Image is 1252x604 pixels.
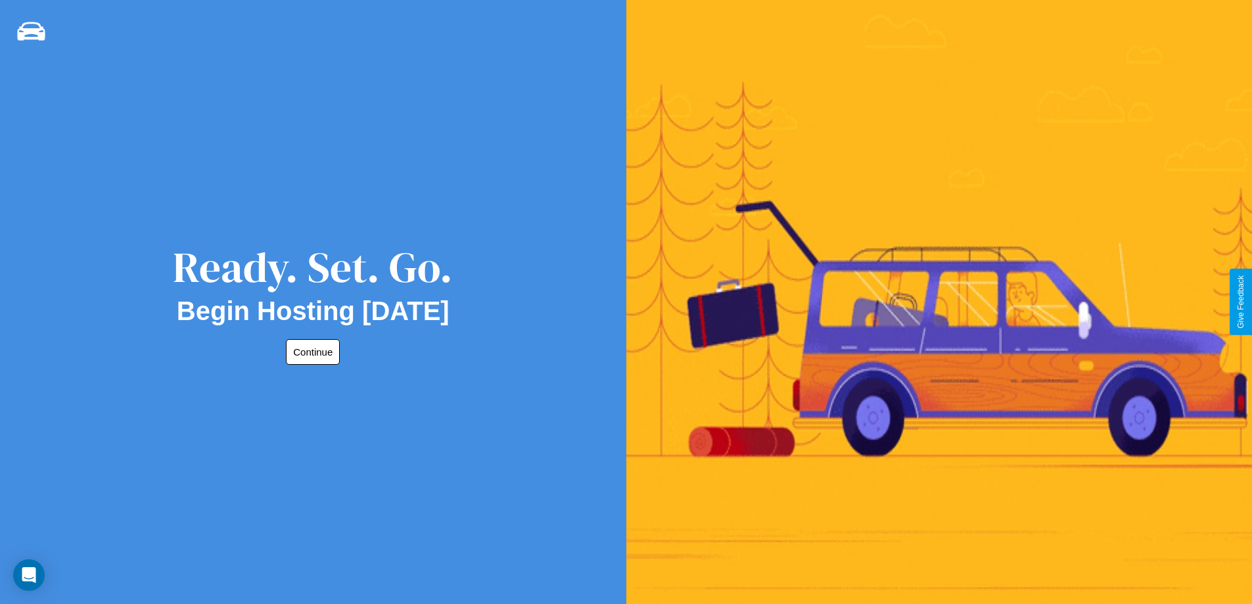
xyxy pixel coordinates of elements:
[1236,275,1245,329] div: Give Feedback
[286,339,340,365] button: Continue
[177,296,450,326] h2: Begin Hosting [DATE]
[173,238,453,296] div: Ready. Set. Go.
[13,559,45,591] div: Open Intercom Messenger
